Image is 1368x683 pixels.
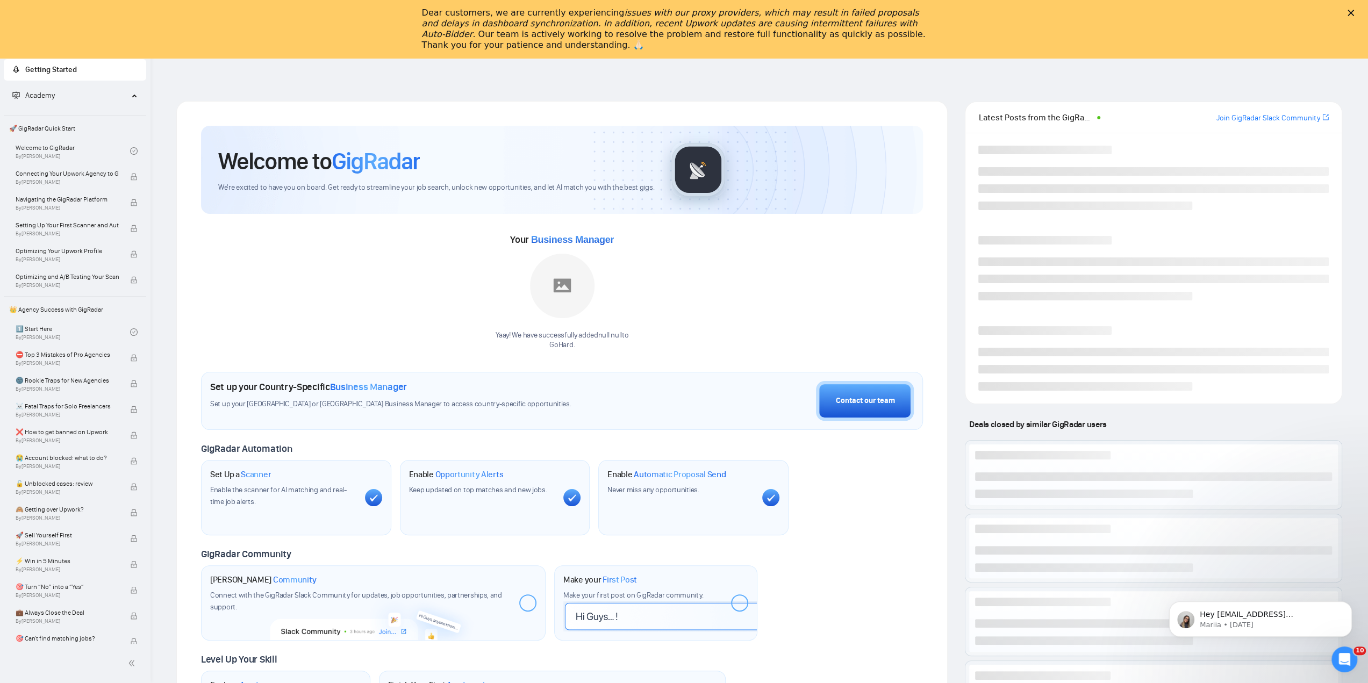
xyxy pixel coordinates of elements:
span: Level Up Your Skill [201,653,277,665]
h1: Set up your Country-Specific [210,381,407,393]
span: By [PERSON_NAME] [16,256,119,263]
span: 10 [1353,646,1366,655]
span: 💼 Always Close the Deal [16,607,119,618]
span: GigRadar Community [201,548,291,560]
span: 🚀 GigRadar Quick Start [5,118,145,139]
span: By [PERSON_NAME] [16,463,119,470]
span: ☠️ Fatal Traps for Solo Freelancers [16,401,119,412]
a: Welcome to GigRadarBy[PERSON_NAME] [16,139,130,163]
span: 🎯 Can't find matching jobs? [16,633,119,644]
span: ❌ How to get banned on Upwork [16,427,119,437]
span: lock [130,406,138,413]
span: By [PERSON_NAME] [16,618,119,624]
span: Make your first post on GigRadar community. [563,591,703,600]
span: By [PERSON_NAME] [16,231,119,237]
span: Deals closed by similar GigRadar users [965,415,1111,434]
span: Setting Up Your First Scanner and Auto-Bidder [16,220,119,231]
button: Contact our team [816,381,914,421]
span: By [PERSON_NAME] [16,541,119,547]
span: Enable the scanner for AI matching and real-time job alerts. [210,485,347,506]
span: 🙈 Getting over Upwork? [16,504,119,515]
span: Academy [12,91,55,100]
h1: [PERSON_NAME] [210,574,317,585]
span: Keep updated on top matches and new jobs. [409,485,547,494]
div: Contact our team [835,395,894,407]
span: Automatic Proposal Send [634,469,726,480]
span: By [PERSON_NAME] [16,386,119,392]
span: Your [510,234,614,246]
span: Community [273,574,317,585]
span: By [PERSON_NAME] [16,489,119,495]
span: lock [130,535,138,542]
span: Set up your [GEOGRAPHIC_DATA] or [GEOGRAPHIC_DATA] Business Manager to access country-specific op... [210,399,633,409]
span: By [PERSON_NAME] [16,566,119,573]
span: 🚀 Sell Yourself First [16,530,119,541]
span: check-circle [130,147,138,155]
span: lock [130,432,138,439]
span: ⛔ Top 3 Mistakes of Pro Agencies [16,349,119,360]
span: By [PERSON_NAME] [16,412,119,418]
img: placeholder.png [530,254,595,318]
span: By [PERSON_NAME] [16,437,119,444]
iframe: Intercom notifications message [1153,579,1368,654]
span: Getting Started [25,65,77,74]
h1: Set Up a [210,469,271,480]
span: lock [130,173,138,181]
i: issues with our proxy providers, which may result in failed proposals and delays in dashboard syn... [422,8,919,39]
span: 😭 Account blocked: what to do? [16,452,119,463]
span: lock [130,225,138,232]
span: fund-projection-screen [12,91,20,99]
span: Never miss any opportunities. [607,485,699,494]
h1: Enable [607,469,726,480]
span: We're excited to have you on board. Get ready to streamline your job search, unlock new opportuni... [218,183,654,193]
a: export [1322,112,1329,123]
span: lock [130,483,138,491]
span: 🌚 Rookie Traps for New Agencies [16,375,119,386]
iframe: Intercom live chat [1331,646,1357,672]
span: rocket [12,66,20,73]
span: check-circle [130,328,138,336]
h1: Make your [563,574,637,585]
span: By [PERSON_NAME] [16,360,119,366]
span: By [PERSON_NAME] [16,179,119,185]
h1: Welcome to [218,147,420,176]
h1: Enable [409,469,504,480]
span: Connecting Your Upwork Agency to GigRadar [16,168,119,179]
span: lock [130,250,138,258]
span: lock [130,612,138,620]
span: GigRadar [332,147,420,176]
span: Scanner [241,469,271,480]
span: Optimizing and A/B Testing Your Scanner for Better Results [16,271,119,282]
span: lock [130,457,138,465]
li: Getting Started [4,59,146,81]
span: By [PERSON_NAME] [16,515,119,521]
span: 🔓 Unblocked cases: review [16,478,119,489]
span: export [1322,113,1329,121]
div: Close [1348,10,1358,16]
span: Latest Posts from the GigRadar Community [978,111,1093,124]
span: lock [130,199,138,206]
span: lock [130,276,138,284]
span: lock [130,638,138,645]
span: Business Manager [531,234,614,245]
span: ⚡ Win in 5 Minutes [16,556,119,566]
span: Business Manager [330,381,407,393]
div: Dear customers, we are currently experiencing . Our team is actively working to resolve the probl... [422,8,929,51]
span: lock [130,380,138,387]
span: double-left [128,658,139,668]
img: gigradar-logo.png [671,143,725,197]
img: slackcommunity-bg.png [270,591,476,640]
a: 1️⃣ Start HereBy[PERSON_NAME] [16,320,130,344]
span: Opportunity Alerts [435,469,503,480]
span: Connect with the GigRadar Slack Community for updates, job opportunities, partnerships, and support. [210,591,502,612]
span: First Post [603,574,637,585]
span: Academy [25,91,55,100]
a: Join GigRadar Slack Community [1216,112,1320,124]
span: 👑 Agency Success with GigRadar [5,299,145,320]
span: Optimizing Your Upwork Profile [16,246,119,256]
span: lock [130,354,138,362]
